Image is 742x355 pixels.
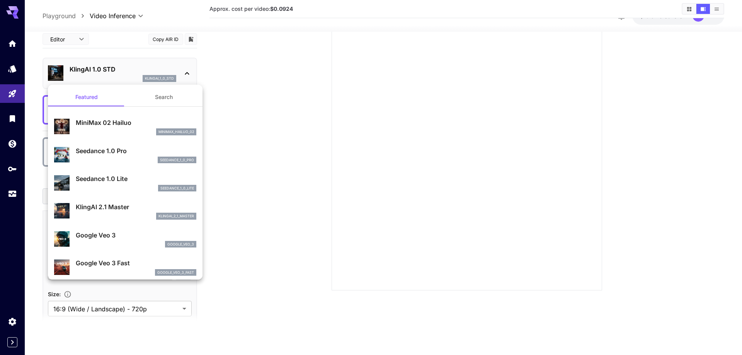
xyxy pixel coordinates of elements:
[54,115,196,138] div: MiniMax 02 Hailuominimax_hailuo_02
[125,88,203,106] button: Search
[76,118,196,127] p: MiniMax 02 Hailuo
[158,129,194,135] p: minimax_hailuo_02
[54,255,196,279] div: Google Veo 3 Fastgoogle_veo_3_fast
[167,242,194,247] p: google_veo_3
[54,171,196,195] div: Seedance 1.0 Liteseedance_1_0_lite
[54,199,196,223] div: KlingAI 2.1 Masterklingai_2_1_master
[54,227,196,251] div: Google Veo 3google_veo_3
[160,157,194,163] p: seedance_1_0_pro
[157,270,194,275] p: google_veo_3_fast
[76,202,196,212] p: KlingAI 2.1 Master
[76,258,196,268] p: Google Veo 3 Fast
[48,88,125,106] button: Featured
[76,174,196,183] p: Seedance 1.0 Lite
[76,146,196,155] p: Seedance 1.0 Pro
[158,213,194,219] p: klingai_2_1_master
[76,230,196,240] p: Google Veo 3
[54,143,196,167] div: Seedance 1.0 Proseedance_1_0_pro
[160,186,194,191] p: seedance_1_0_lite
